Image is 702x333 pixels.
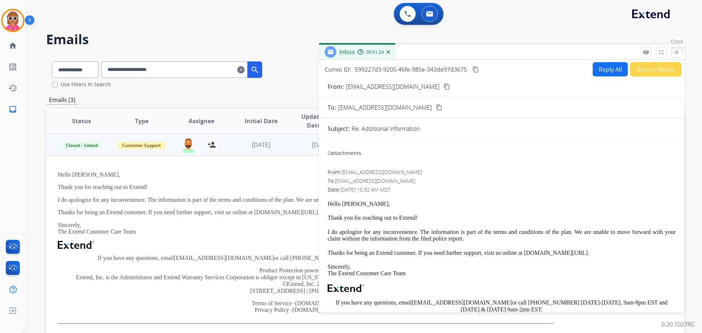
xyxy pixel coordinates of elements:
p: I do apologize for any inconvenience. The information is part of the terms and conditions of the ... [58,197,553,203]
span: [DATE] [312,141,330,149]
p: If you have any questions, email or call [PHONE_NUMBER] [DATE]-[DATE], 9am-8pm EST and [DATE] & [... [58,255,553,261]
span: Closed – Solved [61,141,102,149]
p: [EMAIL_ADDRESS][DOMAIN_NAME] [346,82,439,91]
a: [EMAIL_ADDRESS][DOMAIN_NAME] [412,299,512,306]
span: [EMAIL_ADDRESS][DOMAIN_NAME] [335,177,415,184]
span: Assignee [189,117,214,125]
p: From: [328,82,344,91]
span: 0 [328,150,331,156]
mat-icon: search [250,65,259,74]
p: Hello [PERSON_NAME], [328,201,676,207]
button: Reply All [593,62,628,76]
a: [EMAIL_ADDRESS][DOMAIN_NAME] [174,255,274,261]
span: [DATE] 10:32 AM MDT [340,186,390,193]
p: Thank you for reaching out to Extend! [58,184,553,190]
a: [DOMAIN_NAME][URL] [292,307,356,313]
span: Updated Date [297,112,331,130]
p: Thanks for being an Extend customer. If you need further support, visit us online at [DOMAIN_NAME... [328,250,676,256]
p: Hello [PERSON_NAME], [58,171,553,178]
mat-icon: content_copy [444,83,450,90]
span: [EMAIL_ADDRESS][DOMAIN_NAME] [338,103,432,112]
span: [EMAIL_ADDRESS][DOMAIN_NAME] [341,169,422,175]
div: attachments [328,150,361,157]
p: Product Protection powered by Extend. Extend, Inc. is the Administrator and Extend Warranty Servi... [58,267,553,294]
p: Convo ID: [325,65,351,74]
label: Use Filters In Search [61,81,111,88]
div: Date: [328,186,676,193]
mat-icon: list_alt [8,63,17,71]
div: From: [328,169,676,176]
div: To: [328,177,676,185]
span: 599227d3-9205-46fe-985e-343de97d3675 [355,65,467,73]
mat-icon: close [673,49,680,56]
span: [DATE] [252,141,270,149]
p: Thanks for being an Extend customer. If you need further support, visit us online at [DOMAIN_NAME... [58,209,553,216]
mat-icon: clear [237,65,245,74]
span: Type [135,117,148,125]
mat-icon: fullscreen [658,49,665,56]
a: [DOMAIN_NAME][URL] [295,300,359,306]
p: Emails (3) [46,95,78,105]
img: avatar [3,10,23,31]
p: Thank you for reaching out to Extend! [328,215,676,221]
mat-icon: history [8,84,17,92]
button: Secure Notes [630,62,682,76]
p: 0.20.1027RC [661,320,695,329]
span: Customer Support [118,141,165,149]
img: Extend Logo [328,284,364,292]
p: To: [328,103,336,112]
p: If you have any questions, email or call [PHONE_NUMBER] [DATE]-[DATE], 9am-8pm EST and [DATE] & [... [328,299,676,313]
p: Sincerely, The Extend Customer Care Team [58,222,553,235]
span: 00:01:24 [366,49,384,55]
p: Sincerely, The Extend Customer Care Team [328,264,676,277]
p: Close [669,36,685,47]
h2: Emails [46,32,684,47]
span: Status [72,117,91,125]
img: Extend Logo [58,241,94,249]
mat-icon: inbox [8,105,17,114]
mat-icon: remove_red_eye [643,49,649,56]
span: Inbox [339,48,355,56]
span: Initial Date [245,117,278,125]
p: Re: Additional Information [352,124,420,133]
mat-icon: home [8,41,17,50]
mat-icon: content_copy [472,66,479,73]
p: Terms of Service - Privacy Policy - [58,300,553,314]
img: agent-avatar [181,137,196,153]
mat-icon: content_copy [436,104,442,111]
p: Subject: [328,124,350,133]
mat-icon: person_add [207,140,216,149]
p: I do apologize for any inconvenience. The information is part of the terms and conditions of the ... [328,229,676,242]
button: Close [671,47,682,58]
